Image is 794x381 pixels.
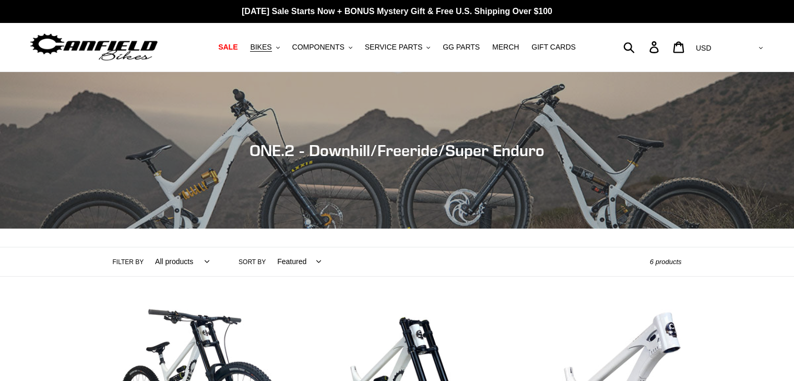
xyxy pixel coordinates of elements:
[526,40,581,54] a: GIFT CARDS
[492,43,519,52] span: MERCH
[487,40,524,54] a: MERCH
[292,43,345,52] span: COMPONENTS
[443,43,480,52] span: GG PARTS
[245,40,285,54] button: BIKES
[629,35,656,58] input: Search
[213,40,243,54] a: SALE
[650,258,682,266] span: 6 products
[29,31,159,64] img: Canfield Bikes
[365,43,422,52] span: SERVICE PARTS
[287,40,358,54] button: COMPONENTS
[113,257,144,267] label: Filter by
[360,40,435,54] button: SERVICE PARTS
[437,40,485,54] a: GG PARTS
[239,257,266,267] label: Sort by
[250,43,271,52] span: BIKES
[531,43,576,52] span: GIFT CARDS
[250,141,544,160] span: ONE.2 - Downhill/Freeride/Super Enduro
[218,43,238,52] span: SALE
